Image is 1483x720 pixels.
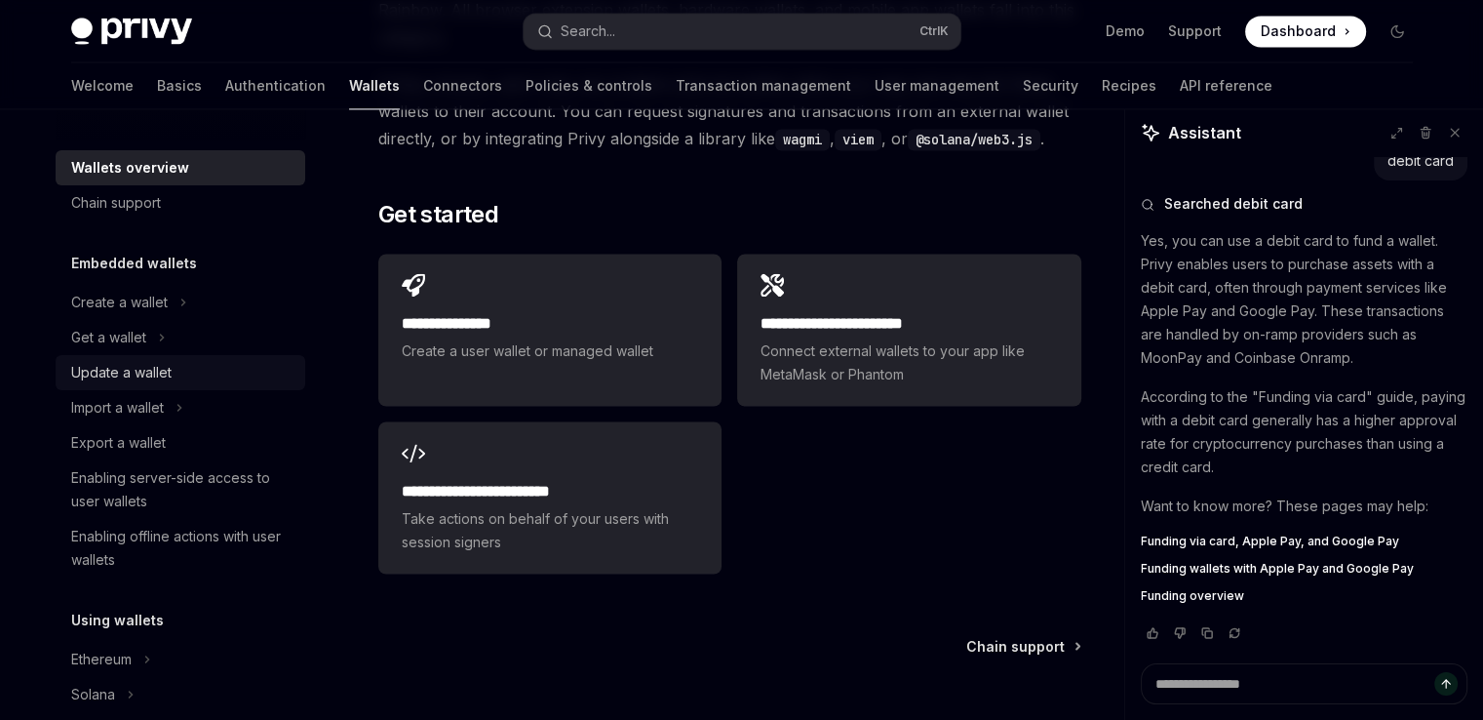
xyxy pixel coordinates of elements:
div: Import a wallet [71,396,164,420]
div: Get a wallet [71,326,146,349]
a: User management [875,62,999,109]
button: Searched debit card [1141,194,1467,214]
a: Dashboard [1245,16,1366,47]
a: Update a wallet [56,355,305,390]
button: Toggle Import a wallet section [56,390,305,425]
h5: Using wallets [71,609,164,632]
a: Chain support [966,636,1079,656]
code: @solana/web3.js [908,129,1040,150]
button: Toggle dark mode [1382,16,1413,47]
p: Yes, you can use a debit card to fund a wallet. Privy enables users to purchase assets with a deb... [1141,229,1467,370]
button: Toggle Create a wallet section [56,285,305,320]
button: Reload last chat [1223,623,1246,643]
img: dark logo [71,18,192,45]
span: If they choose, users may use multiple external wallets within your app and may link these wallet... [378,70,1081,152]
code: wagmi [775,129,830,150]
button: Toggle Get a wallet section [56,320,305,355]
button: Vote that response was not good [1168,623,1191,643]
span: Searched debit card [1164,194,1303,214]
div: Wallets overview [71,156,189,180]
span: Funding overview [1141,588,1244,604]
a: Basics [157,62,202,109]
a: Authentication [225,62,326,109]
a: Funding overview [1141,588,1467,604]
span: Assistant [1168,121,1241,144]
div: debit card [1387,151,1454,171]
div: Ethereum [71,648,132,671]
a: API reference [1180,62,1272,109]
button: Open search [524,14,960,49]
span: Get started [378,199,498,230]
button: Vote that response was good [1141,623,1164,643]
button: Copy chat response [1195,623,1219,643]
a: Enabling server-side access to user wallets [56,460,305,519]
a: Transaction management [676,62,851,109]
h5: Embedded wallets [71,252,197,275]
div: Export a wallet [71,431,166,455]
a: Policies & controls [526,62,652,109]
a: Funding wallets with Apple Pay and Google Pay [1141,561,1467,577]
div: Chain support [71,191,161,215]
a: Welcome [71,62,134,109]
div: Create a wallet [71,291,168,314]
a: Funding via card, Apple Pay, and Google Pay [1141,534,1467,549]
a: Wallets [349,62,400,109]
button: Toggle Solana section [56,677,305,712]
a: Recipes [1102,62,1156,109]
div: Solana [71,683,115,706]
a: Wallets overview [56,150,305,185]
div: Enabling server-side access to user wallets [71,466,293,513]
a: Support [1168,21,1222,41]
span: Dashboard [1261,21,1336,41]
span: Take actions on behalf of your users with session signers [402,507,698,554]
div: Update a wallet [71,361,172,384]
a: Chain support [56,185,305,220]
span: Chain support [966,636,1065,656]
span: Funding via card, Apple Pay, and Google Pay [1141,534,1399,549]
p: Want to know more? These pages may help: [1141,495,1467,518]
span: Connect external wallets to your app like MetaMask or Phantom [761,340,1057,386]
a: Security [1023,62,1078,109]
div: Search... [561,20,615,43]
a: Enabling offline actions with user wallets [56,519,305,578]
span: Ctrl K [919,23,949,39]
div: Enabling offline actions with user wallets [71,525,293,572]
a: Demo [1106,21,1145,41]
button: Send message [1434,672,1458,696]
a: Connectors [423,62,502,109]
button: Toggle Ethereum section [56,642,305,677]
p: According to the "Funding via card" guide, paying with a debit card generally has a higher approv... [1141,385,1467,479]
code: viem [835,129,881,150]
a: Export a wallet [56,425,305,460]
textarea: Ask a question... [1141,663,1467,704]
span: Create a user wallet or managed wallet [402,340,698,363]
span: Funding wallets with Apple Pay and Google Pay [1141,561,1414,577]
